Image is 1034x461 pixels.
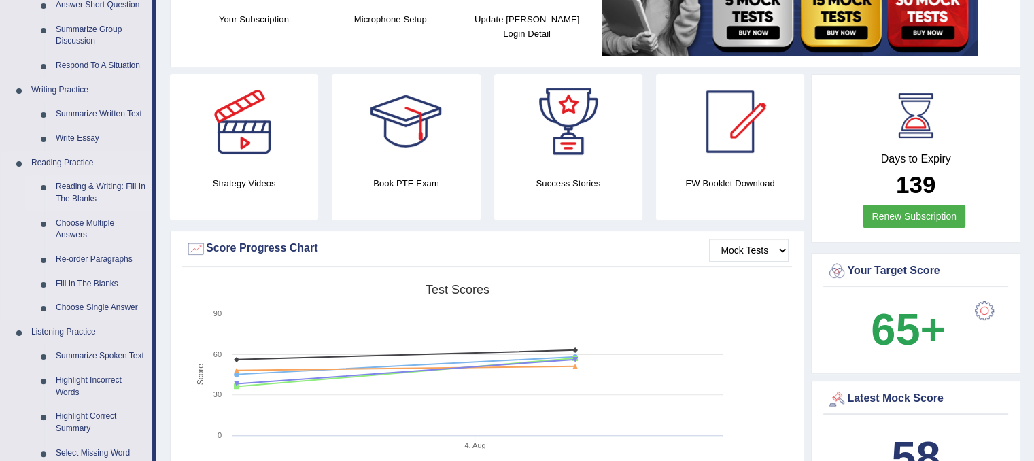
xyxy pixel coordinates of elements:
a: Re-order Paragraphs [50,247,152,272]
div: Score Progress Chart [186,239,789,259]
h4: Your Subscription [192,12,315,27]
text: 90 [213,309,222,318]
div: Your Target Score [827,261,1005,281]
h4: Success Stories [494,176,642,190]
a: Summarize Written Text [50,102,152,126]
a: Choose Single Answer [50,296,152,320]
div: Latest Mock Score [827,389,1005,409]
h4: Strategy Videos [170,176,318,190]
a: Reading & Writing: Fill In The Blanks [50,175,152,211]
tspan: 4. Aug [464,441,485,449]
a: Choose Multiple Answers [50,211,152,247]
text: 30 [213,390,222,398]
a: Summarize Group Discussion [50,18,152,54]
h4: Update [PERSON_NAME] Login Detail [466,12,589,41]
a: Respond To A Situation [50,54,152,78]
text: 0 [218,431,222,439]
h4: Microphone Setup [329,12,452,27]
b: 65+ [871,305,946,354]
h4: EW Booklet Download [656,176,804,190]
a: Renew Subscription [863,205,965,228]
h4: Book PTE Exam [332,176,480,190]
tspan: Score [196,364,205,386]
a: Fill In The Blanks [50,272,152,296]
a: Write Essay [50,126,152,151]
b: 139 [896,171,935,198]
h4: Days to Expiry [827,153,1005,165]
a: Writing Practice [25,78,152,103]
text: 60 [213,350,222,358]
a: Highlight Incorrect Words [50,369,152,405]
tspan: Test scores [426,283,489,296]
a: Listening Practice [25,320,152,345]
a: Highlight Correct Summary [50,405,152,441]
a: Reading Practice [25,151,152,175]
a: Summarize Spoken Text [50,344,152,369]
